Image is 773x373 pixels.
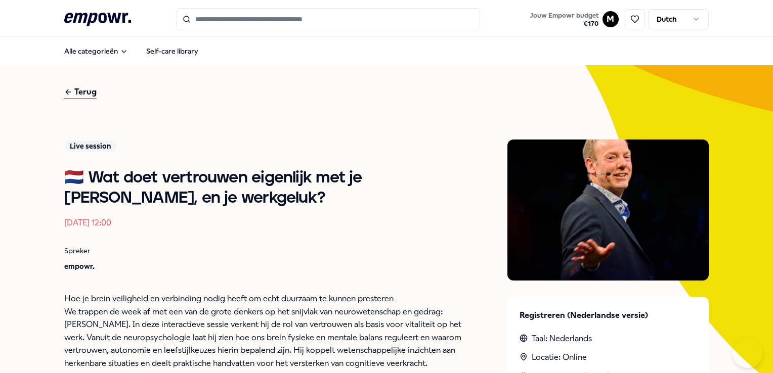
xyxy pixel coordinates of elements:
iframe: Help Scout Beacon - Open [733,338,763,368]
button: Alle categorieën [56,41,136,61]
p: Spreker [64,245,467,256]
span: € 170 [530,20,598,28]
a: Self-care library [138,41,206,61]
div: Terug [64,85,97,99]
time: [DATE] 12:00 [64,218,111,227]
img: Presenter image [507,139,709,281]
button: M [603,11,619,27]
span: Jouw Empowr budget [530,12,598,20]
div: Taal: Nederlands [520,332,697,345]
a: Jouw Empowr budget€170 [526,9,603,30]
p: Registreren (Nederlandse versie) [520,309,697,322]
h1: 🇳🇱 Wat doet vertrouwen eigenlijk met je [PERSON_NAME], en je werkgeluk? [64,168,467,208]
div: Locatie: Online [520,351,697,364]
nav: Main [56,41,206,61]
div: Live session [64,141,116,152]
p: empowr. [64,261,467,272]
button: Jouw Empowr budget€170 [528,10,600,30]
input: Search for products, categories or subcategories [177,8,480,30]
p: Hoe je brein veiligheid en verbinding nodig heeft om echt duurzaam te kunnen presteren [64,292,467,305]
